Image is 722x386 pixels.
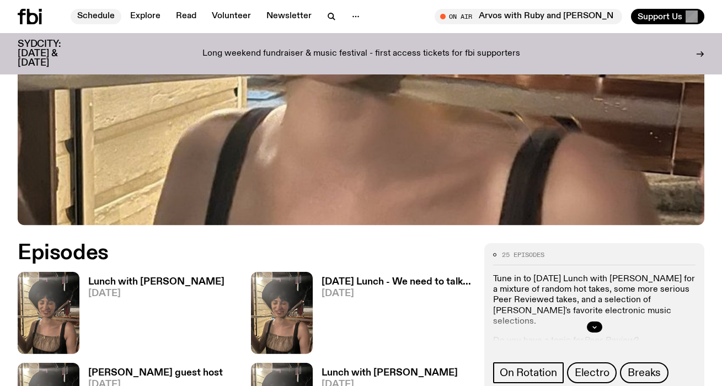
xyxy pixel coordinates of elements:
[493,362,564,383] a: On Rotation
[435,9,622,24] button: On AirArvos with Ruby and [PERSON_NAME]
[575,367,609,379] span: Electro
[88,368,223,378] h3: [PERSON_NAME] guest host
[169,9,203,24] a: Read
[313,277,471,354] a: [DATE] Lunch - We need to talk...[DATE]
[124,9,167,24] a: Explore
[322,289,471,298] span: [DATE]
[202,49,520,59] p: Long weekend fundraiser & music festival - first access tickets for fbi supporters
[79,277,224,354] a: Lunch with [PERSON_NAME][DATE]
[628,367,661,379] span: Breaks
[88,277,224,287] h3: Lunch with [PERSON_NAME]
[500,367,557,379] span: On Rotation
[322,277,471,287] h3: [DATE] Lunch - We need to talk...
[205,9,258,24] a: Volunteer
[638,12,682,22] span: Support Us
[260,9,318,24] a: Newsletter
[71,9,121,24] a: Schedule
[493,274,696,327] p: Tune in to [DATE] Lunch with [PERSON_NAME] for a mixture of random hot takes, some more serious P...
[567,362,617,383] a: Electro
[502,252,544,258] span: 25 episodes
[631,9,704,24] button: Support Us
[322,368,458,378] h3: Lunch with [PERSON_NAME]
[18,40,88,68] h3: SYDCITY: [DATE] & [DATE]
[620,362,668,383] a: Breaks
[18,243,471,263] h2: Episodes
[88,289,224,298] span: [DATE]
